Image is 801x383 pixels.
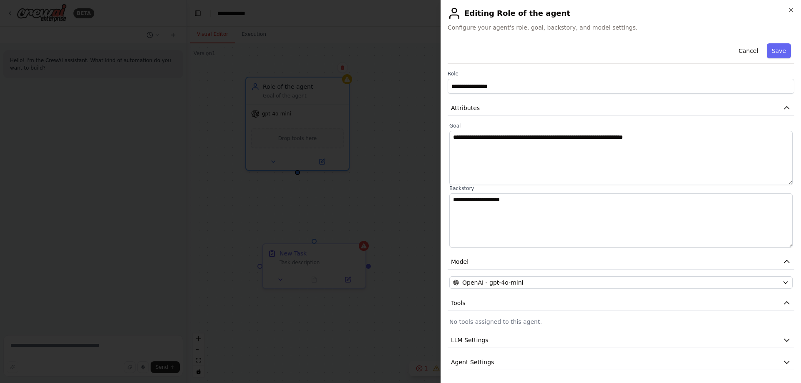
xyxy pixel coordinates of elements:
span: OpenAI - gpt-4o-mini [462,278,523,287]
button: LLM Settings [448,333,794,348]
button: Attributes [448,100,794,116]
span: LLM Settings [451,336,489,344]
label: Backstory [449,185,793,192]
p: No tools assigned to this agent. [449,318,793,326]
button: Model [448,254,794,270]
button: Save [767,43,791,58]
span: Configure your agent's role, goal, backstory, and model settings. [448,23,794,32]
span: Attributes [451,104,480,112]
button: Tools [448,295,794,311]
h2: Editing Role of the agent [448,7,794,20]
button: Cancel [733,43,763,58]
span: Model [451,258,469,266]
button: Agent Settings [448,355,794,370]
span: Tools [451,299,466,307]
span: Agent Settings [451,358,494,366]
label: Goal [449,123,793,129]
label: Role [448,70,794,77]
button: OpenAI - gpt-4o-mini [449,276,793,289]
